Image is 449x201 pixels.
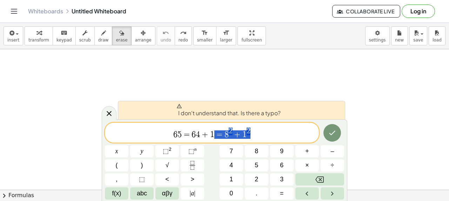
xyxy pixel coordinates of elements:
button: 6 [270,159,294,171]
span: ÷ [331,161,334,170]
button: save [409,26,427,45]
span: 8 [255,147,258,156]
span: ⬚ [188,148,194,155]
span: scrub [79,38,91,43]
button: insert [4,26,23,45]
span: 4 [229,161,233,170]
span: 2 [255,175,258,184]
span: f(x) [112,189,121,198]
span: larger [220,38,232,43]
span: 5 [255,161,258,170]
a: Whiteboards [28,8,63,15]
button: Equals [270,187,294,200]
span: , [116,175,118,184]
button: Fraction [181,159,204,171]
button: Toggle navigation [8,6,20,17]
button: Log in [402,5,435,18]
button: settings [365,26,390,45]
button: 1 [220,173,243,186]
span: 6 [280,161,283,170]
button: new [391,26,408,45]
span: = [280,189,284,198]
span: 1 [210,130,214,139]
button: Square root [155,159,179,171]
button: 9 [270,145,294,157]
button: keyboardkeypad [53,26,76,45]
button: Squared [155,145,179,157]
span: draw [98,38,109,43]
span: insert [7,38,19,43]
button: Right arrow [321,187,344,200]
span: undo [161,38,171,43]
button: transform [25,26,53,45]
button: arrange [131,26,155,45]
span: 0 [229,189,233,198]
span: x [115,147,118,156]
span: + [200,130,210,139]
span: | [194,190,195,197]
button: Minus [321,145,344,157]
button: Done [323,124,341,142]
button: Less than [155,173,179,186]
button: x [105,145,128,157]
span: Collaborate Live [338,8,394,14]
button: y [130,145,154,157]
button: Superscript [181,145,204,157]
button: 7 [220,145,243,157]
button: Placeholder [130,173,154,186]
span: 9 [280,147,283,156]
button: format_sizesmaller [193,26,216,45]
span: a [190,189,195,198]
span: settings [369,38,386,43]
span: < [165,175,169,184]
span: redo [179,38,188,43]
span: 8 [224,130,229,139]
span: 3 [280,175,283,184]
sup: n [194,147,197,152]
span: 2 [229,127,233,135]
span: . [256,189,257,198]
span: 7 [229,147,233,156]
button: 3 [270,173,294,186]
button: 0 [220,187,243,200]
span: αβγ [162,189,173,198]
span: ⬚ [163,148,169,155]
span: keypad [56,38,72,43]
span: √ [166,161,169,170]
button: Plus [295,145,319,157]
span: y [141,147,143,156]
span: new [395,38,404,43]
span: load [433,38,442,43]
sup: 2 [169,147,172,152]
button: Divide [321,159,344,171]
button: undoundo [157,26,175,45]
button: Absolute value [181,187,204,200]
span: 6 [192,130,196,139]
span: = [182,130,192,139]
span: + [233,130,243,139]
i: undo [162,29,169,37]
button: ) [130,159,154,171]
span: abc [137,189,147,198]
span: transform [28,38,49,43]
button: Collaborate Live [332,5,400,18]
span: smaller [197,38,213,43]
i: keyboard [61,29,67,37]
button: scrub [75,26,95,45]
button: 4 [220,159,243,171]
span: ) [141,161,143,170]
button: 8 [245,145,268,157]
span: 4 [196,130,200,139]
button: load [429,26,445,45]
button: Backspace [295,173,344,186]
button: erase [112,26,131,45]
i: format_size [223,29,229,37]
button: 5 [245,159,268,171]
span: 1 [229,175,233,184]
i: format_size [201,29,208,37]
span: save [413,38,423,43]
span: 2 [247,127,250,135]
span: fullscreen [241,38,262,43]
button: ( [105,159,128,171]
span: 6 [173,130,177,139]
